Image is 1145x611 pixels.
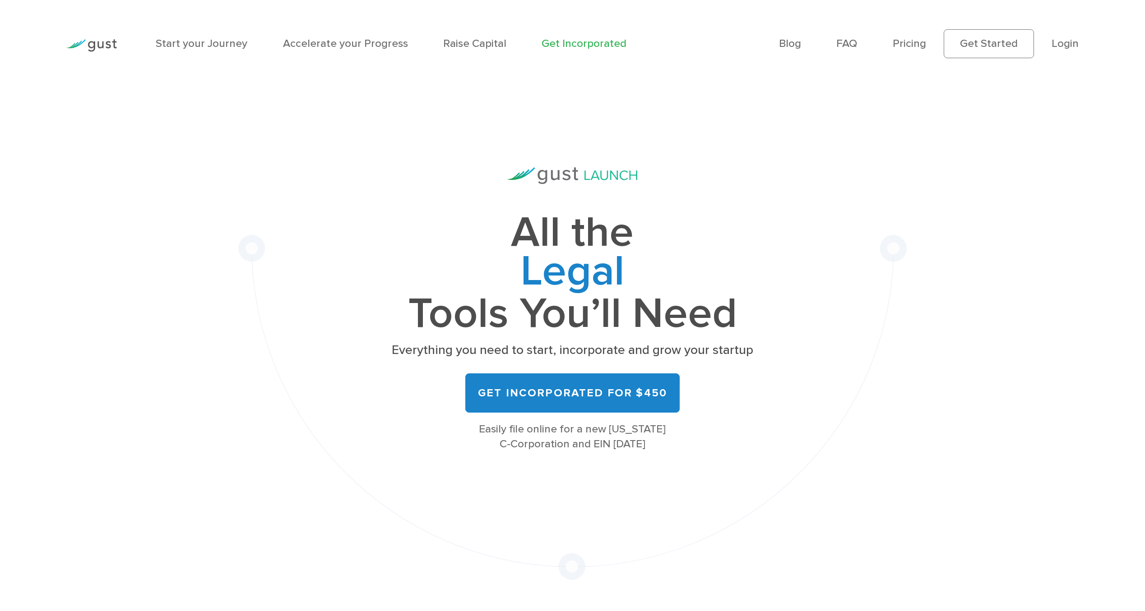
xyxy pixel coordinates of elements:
[542,37,626,50] a: Get Incorporated
[156,37,247,50] a: Start your Journey
[893,37,926,50] a: Pricing
[390,422,756,451] div: Easily file online for a new [US_STATE] C-Corporation and EIN [DATE]
[1052,37,1079,50] a: Login
[779,37,801,50] a: Blog
[836,37,857,50] a: FAQ
[944,29,1034,58] a: Get Started
[390,252,756,294] span: Legal
[283,37,408,50] a: Accelerate your Progress
[465,373,680,412] a: Get Incorporated for $450
[390,213,756,333] h1: All the Tools You’ll Need
[507,167,637,184] img: Gust Launch Logo
[443,37,506,50] a: Raise Capital
[66,39,117,51] img: Gust Logo
[390,342,756,359] p: Everything you need to start, incorporate and grow your startup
